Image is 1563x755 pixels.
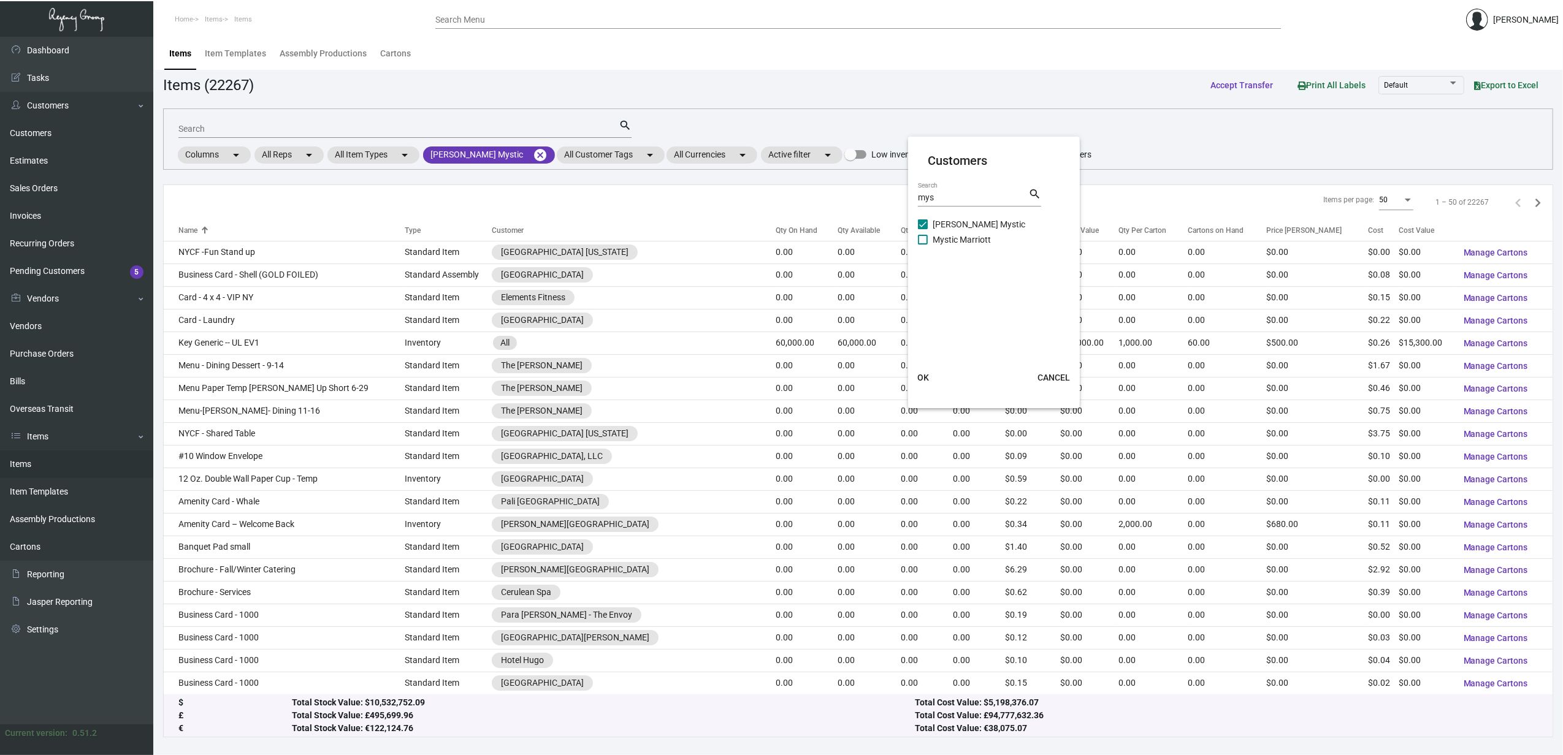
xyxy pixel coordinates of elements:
[928,151,1060,170] mat-card-title: Customers
[1028,187,1041,202] mat-icon: search
[933,232,991,247] span: Mystic Marriott
[72,727,97,740] div: 0.51.2
[933,217,1025,232] span: [PERSON_NAME] Mystic
[917,373,929,382] span: OK
[1038,373,1070,382] span: CANCEL
[903,366,942,389] button: OK
[1028,366,1080,389] button: CANCEL
[5,727,67,740] div: Current version:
